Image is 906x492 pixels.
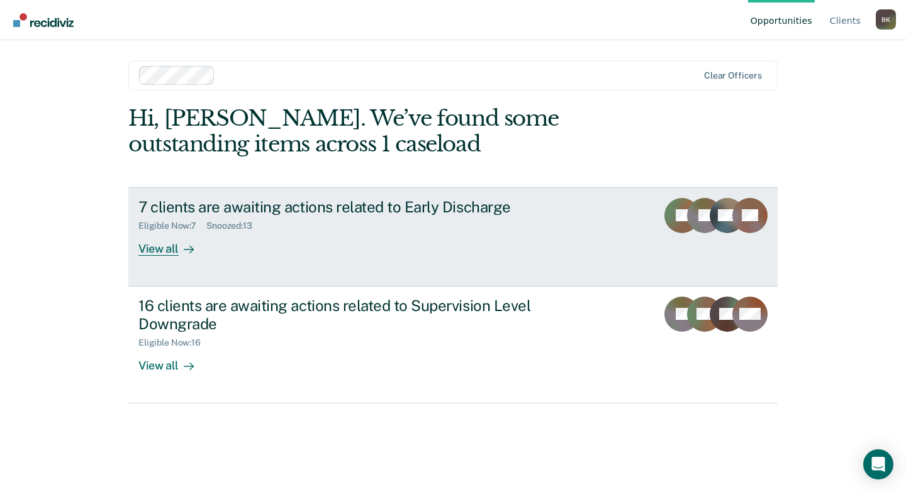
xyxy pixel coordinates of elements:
[138,297,580,333] div: 16 clients are awaiting actions related to Supervision Level Downgrade
[128,106,648,157] div: Hi, [PERSON_NAME]. We’ve found some outstanding items across 1 caseload
[876,9,896,30] button: Profile dropdown button
[863,449,893,479] div: Open Intercom Messenger
[138,221,206,231] div: Eligible Now : 7
[206,221,262,231] div: Snoozed : 13
[138,198,580,216] div: 7 clients are awaiting actions related to Early Discharge
[128,287,778,403] a: 16 clients are awaiting actions related to Supervision Level DowngradeEligible Now:16View all
[876,9,896,30] div: B K
[138,348,209,373] div: View all
[13,13,74,27] img: Recidiviz
[138,231,209,256] div: View all
[138,337,211,348] div: Eligible Now : 16
[704,70,762,81] div: Clear officers
[128,187,778,287] a: 7 clients are awaiting actions related to Early DischargeEligible Now:7Snoozed:13View all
